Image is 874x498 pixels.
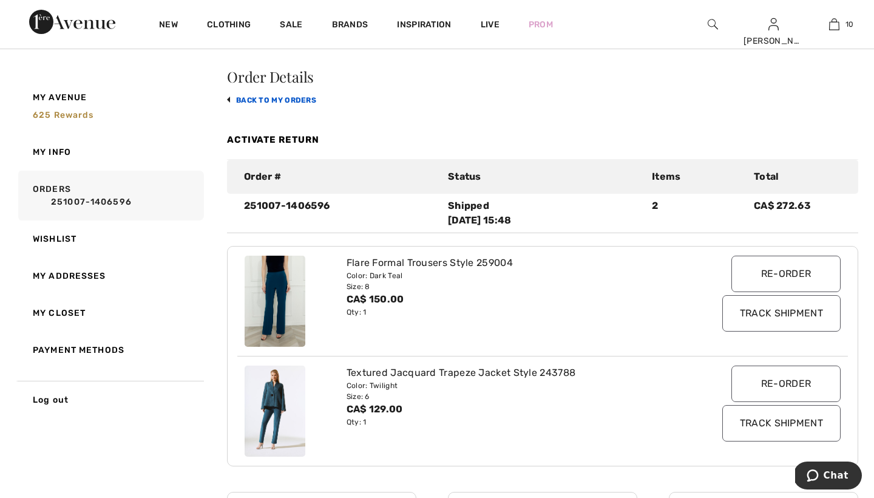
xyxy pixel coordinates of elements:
[29,10,115,34] img: 1ère Avenue
[347,292,688,307] div: CA$ 150.00
[347,256,688,270] div: Flare Formal Trousers Style 259004
[33,91,87,104] span: My Avenue
[529,18,553,31] a: Prom
[347,281,688,292] div: Size: 8
[347,380,688,391] div: Color: Twilight
[768,18,779,30] a: Sign In
[227,96,316,104] a: back to My Orders
[227,69,858,84] h3: Order Details
[33,196,200,208] a: 251007-1406596
[16,295,204,332] a: My Closet
[16,134,204,171] a: My Info
[768,17,779,32] img: My Info
[159,19,178,32] a: New
[227,134,319,145] a: Activate Return
[441,169,645,184] div: Status
[347,417,688,428] div: Qty: 1
[347,307,688,318] div: Qty: 1
[397,19,451,32] span: Inspiration
[795,462,862,492] iframe: Opens a widget where you can chat to one of our agents
[829,17,839,32] img: My Bag
[731,256,841,292] input: Re-order
[207,19,251,32] a: Clothing
[747,169,849,184] div: Total
[332,19,368,32] a: Brands
[448,199,637,228] div: Shipped [DATE] 15:48
[845,19,854,30] span: 10
[245,256,305,347] img: frank-lyman-pants-black_259004_3_7e53_search.jpg
[347,366,688,380] div: Textured Jacquard Trapeze Jacket Style 243788
[237,199,441,228] div: 251007-1406596
[16,381,204,418] a: Log out
[16,171,204,220] a: Orders
[16,258,204,295] a: My Addresses
[744,35,803,47] div: [PERSON_NAME]
[33,110,93,120] span: 625 rewards
[645,199,747,228] div: 2
[347,270,688,281] div: Color: Dark Teal
[16,220,204,258] a: Wishlist
[347,402,688,417] div: CA$ 129.00
[245,366,305,457] img: joseph-ribkoff-jackets-blazers-twilight_243788d1_3036_search.jpg
[722,405,841,442] input: Track Shipment
[747,199,849,228] div: CA$ 272.63
[645,169,747,184] div: Items
[280,19,302,32] a: Sale
[708,17,718,32] img: search the website
[731,366,841,402] input: Re-order
[722,295,841,332] input: Track Shipment
[804,17,864,32] a: 10
[481,18,500,31] a: Live
[16,332,204,369] a: Payment Methods
[347,391,688,402] div: Size: 6
[237,169,441,184] div: Order #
